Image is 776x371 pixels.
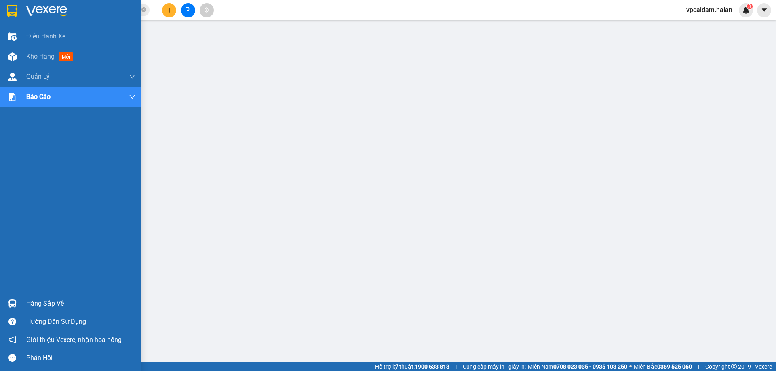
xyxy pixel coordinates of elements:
[141,7,146,12] span: close-circle
[26,335,122,345] span: Giới thiệu Vexere, nhận hoa hồng
[657,363,692,370] strong: 0369 525 060
[415,363,449,370] strong: 1900 633 818
[26,92,51,102] span: Báo cáo
[26,71,50,82] span: Quản Lý
[185,7,191,13] span: file-add
[167,7,172,13] span: plus
[455,362,457,371] span: |
[129,94,135,100] span: down
[26,352,135,364] div: Phản hồi
[8,73,17,81] img: warehouse-icon
[129,73,135,80] span: down
[8,52,17,61] img: warehouse-icon
[59,52,73,61] span: mới
[463,362,526,371] span: Cung cấp máy in - giấy in:
[553,363,627,370] strong: 0708 023 035 - 0935 103 250
[742,6,750,14] img: icon-new-feature
[747,4,753,9] sup: 3
[26,298,135,310] div: Hàng sắp về
[8,336,16,344] span: notification
[731,364,737,369] span: copyright
[181,3,195,17] button: file-add
[26,316,135,328] div: Hướng dẫn sử dụng
[8,93,17,101] img: solution-icon
[200,3,214,17] button: aim
[757,3,771,17] button: caret-down
[26,31,65,41] span: Điều hành xe
[26,52,55,60] span: Kho hàng
[375,362,449,371] span: Hỗ trợ kỹ thuật:
[748,4,751,9] span: 3
[629,365,632,368] span: ⚪️
[8,32,17,41] img: warehouse-icon
[7,5,17,17] img: logo-vxr
[634,362,692,371] span: Miền Bắc
[698,362,699,371] span: |
[528,362,627,371] span: Miền Nam
[761,6,768,14] span: caret-down
[162,3,176,17] button: plus
[141,6,146,14] span: close-circle
[8,318,16,325] span: question-circle
[680,5,739,15] span: vpcaidam.halan
[204,7,209,13] span: aim
[8,354,16,362] span: message
[8,299,17,308] img: warehouse-icon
